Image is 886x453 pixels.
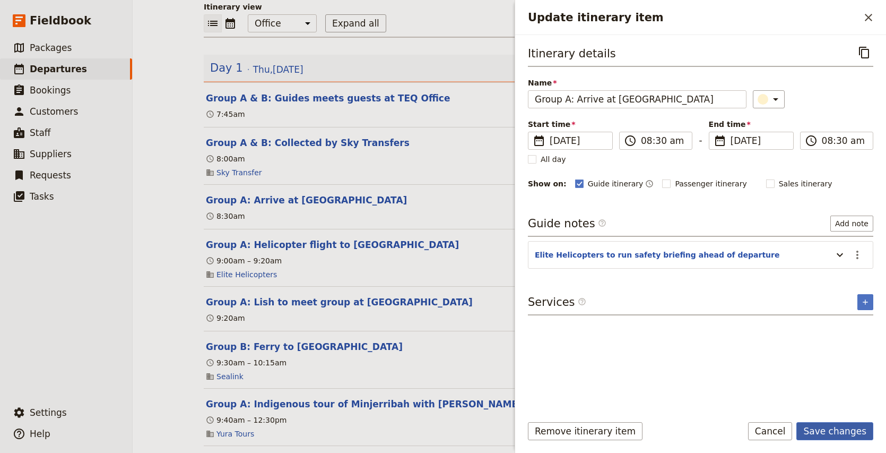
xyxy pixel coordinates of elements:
button: Actions [848,246,866,264]
button: Edit this itinerary item [206,296,473,309]
button: Add service inclusion [857,294,873,310]
span: - [699,134,702,150]
span: ​ [805,134,818,147]
button: Edit this itinerary item [206,238,459,251]
div: 8:00am [206,153,245,164]
span: Thu , [DATE] [253,63,303,76]
span: End time [709,119,794,130]
span: Customers [30,106,78,117]
div: 9:30am – 10:15am [206,357,286,368]
a: Sealink [216,371,244,382]
span: ​ [598,219,606,232]
p: Itinerary view [204,2,815,12]
h2: Update itinerary item [528,10,859,25]
h3: Guide notes [528,216,606,232]
span: Suppliers [30,149,72,159]
button: Calendar view [222,14,239,32]
button: Edit this itinerary item [206,398,522,411]
span: Help [30,429,50,439]
span: Passenger itinerary [675,178,746,189]
button: Edit this itinerary item [206,340,403,353]
button: List view [204,14,222,32]
span: Staff [30,127,51,138]
span: ​ [578,297,586,310]
span: [DATE] [550,134,606,147]
div: Show on: [528,178,567,189]
div: 9:00am – 9:20am [206,255,282,266]
input: ​ [641,134,685,147]
span: Tasks [30,191,54,202]
a: Sky Transfer [216,167,262,178]
div: 8:30am [206,211,245,221]
button: Save changes [796,422,873,440]
span: ​ [714,134,726,147]
button: Close drawer [859,8,878,27]
div: 7:45am [206,109,245,119]
span: Bookings [30,85,71,96]
div: 9:40am – 12:30pm [206,415,286,425]
span: Departures [30,64,87,74]
span: Name [528,78,746,88]
div: 9:20am [206,313,245,323]
span: Day 1 [210,60,243,76]
span: [DATE] [731,134,787,147]
input: Name [528,90,746,108]
span: Settings [30,407,67,418]
button: ​ [753,90,785,108]
span: ​ [598,219,606,227]
input: ​ [822,134,866,147]
h3: Services [528,294,586,310]
button: Edit day information [210,60,303,76]
button: Time shown on guide itinerary [645,177,654,190]
button: Elite Helicopters to run safety briefing ahead of departure [535,250,779,260]
span: All day [541,154,566,165]
button: Cancel [748,422,793,440]
h3: Itinerary details [528,46,616,62]
button: Remove itinerary item [528,422,642,440]
button: Edit this itinerary item [206,136,410,149]
span: ​ [533,134,545,147]
button: Copy itinerary item [855,44,873,62]
button: Edit this itinerary item [206,194,407,207]
span: Guide itinerary [588,178,644,189]
span: Packages [30,42,72,53]
span: Requests [30,170,71,181]
span: Sales itinerary [779,178,832,189]
span: Fieldbook [30,13,91,29]
span: ​ [578,297,586,306]
a: Yura Tours [216,429,254,439]
button: Edit this itinerary item [206,92,450,105]
button: Expand all [325,14,386,32]
div: ​ [759,93,782,106]
span: ​ [624,134,637,147]
button: Add note [830,216,873,232]
a: Elite Helicopters [216,269,277,280]
span: Start time [528,119,613,130]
